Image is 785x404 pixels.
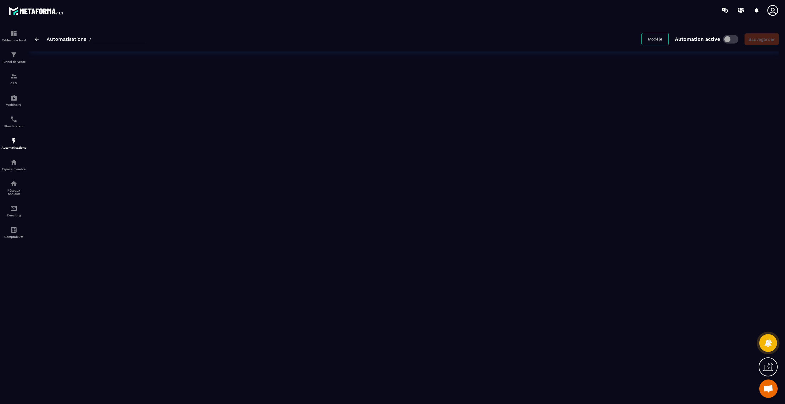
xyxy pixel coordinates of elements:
a: schedulerschedulerPlanificateur [2,111,26,132]
p: E-mailing [2,214,26,217]
a: automationsautomationsWebinaire [2,90,26,111]
p: Espace membre [2,167,26,171]
img: arrow [35,37,39,41]
img: email [10,205,17,212]
p: Automatisations [2,146,26,149]
p: Comptabilité [2,235,26,238]
p: Tunnel de vente [2,60,26,63]
img: formation [10,30,17,37]
img: automations [10,94,17,101]
a: Automatisations [47,36,86,42]
a: accountantaccountantComptabilité [2,222,26,243]
img: formation [10,73,17,80]
p: Automation active [675,36,720,42]
img: accountant [10,226,17,234]
p: Réseaux Sociaux [2,189,26,196]
img: logo [9,6,64,17]
button: Modèle [641,33,669,45]
a: Open chat [759,379,778,398]
a: formationformationCRM [2,68,26,90]
p: CRM [2,82,26,85]
a: automationsautomationsAutomatisations [2,132,26,154]
a: emailemailE-mailing [2,200,26,222]
img: formation [10,51,17,59]
p: Tableau de bord [2,39,26,42]
img: automations [10,137,17,144]
a: formationformationTableau de bord [2,25,26,47]
img: automations [10,158,17,166]
img: social-network [10,180,17,187]
p: Planificateur [2,124,26,128]
a: automationsautomationsEspace membre [2,154,26,175]
a: social-networksocial-networkRéseaux Sociaux [2,175,26,200]
p: Webinaire [2,103,26,106]
img: scheduler [10,116,17,123]
span: / [89,36,91,42]
a: formationformationTunnel de vente [2,47,26,68]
